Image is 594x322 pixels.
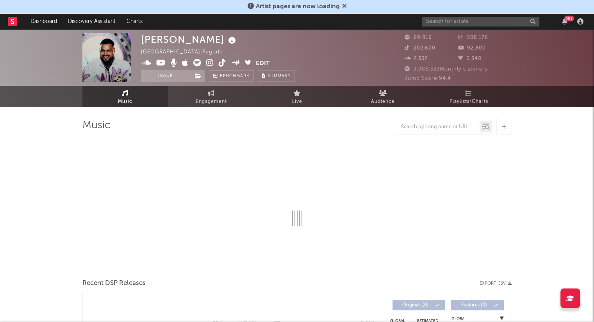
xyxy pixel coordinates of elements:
span: Audience [371,97,395,106]
a: Audience [340,86,426,107]
button: Summary [258,70,295,82]
a: Live [254,86,340,107]
span: Benchmark [220,72,250,81]
button: Export CSV [480,281,512,286]
button: Edit [256,59,270,69]
span: Jump Score: 94.4 [405,76,451,81]
span: Music [118,97,132,106]
span: Live [292,97,302,106]
span: Engagement [196,97,227,106]
span: 202.600 [405,46,435,51]
div: [PERSON_NAME] [141,33,238,46]
span: Originals ( 0 ) [398,303,433,308]
span: 3.986.323 Monthly Listeners [405,67,487,72]
div: [GEOGRAPHIC_DATA] | Pagode [141,48,232,57]
span: Playlists/Charts [450,97,488,106]
button: Features(0) [451,300,504,310]
a: Dashboard [25,14,62,29]
span: Recent DSP Releases [82,279,146,288]
button: 99+ [562,18,567,25]
span: Dismiss [342,4,347,10]
a: Benchmark [209,70,254,82]
span: 3.348 [458,56,482,61]
span: 69.016 [405,35,432,40]
a: Music [82,86,168,107]
div: 99 + [564,16,574,21]
span: Summary [268,74,291,78]
input: Search by song name or URL [397,124,480,130]
a: Engagement [168,86,254,107]
span: Artist pages are now loading [256,4,340,10]
span: 2.332 [405,56,428,61]
a: Playlists/Charts [426,86,512,107]
button: Track [141,70,190,82]
button: Originals(0) [392,300,445,310]
input: Search for artists [422,17,539,27]
a: Charts [121,14,148,29]
span: 92.800 [458,46,486,51]
span: 508.176 [458,35,488,40]
a: Discovery Assistant [62,14,121,29]
span: Features ( 0 ) [456,303,492,308]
